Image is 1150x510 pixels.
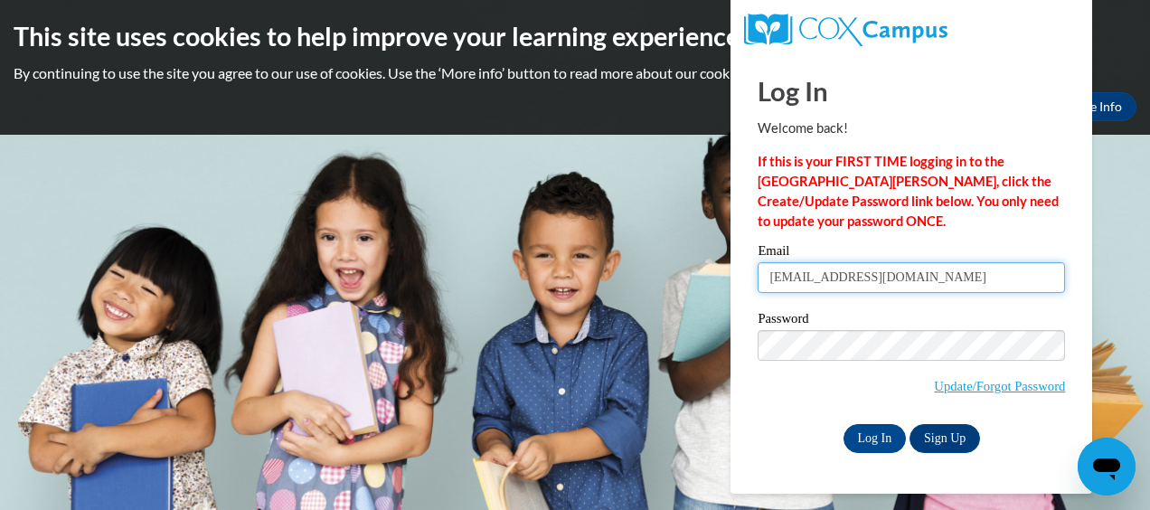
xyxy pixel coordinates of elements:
[758,154,1059,229] strong: If this is your FIRST TIME logging in to the [GEOGRAPHIC_DATA][PERSON_NAME], click the Create/Upd...
[14,18,1136,54] h2: This site uses cookies to help improve your learning experience.
[758,72,1065,109] h1: Log In
[844,424,907,453] input: Log In
[910,424,980,453] a: Sign Up
[14,63,1136,83] p: By continuing to use the site you agree to our use of cookies. Use the ‘More info’ button to read...
[1078,438,1136,496] iframe: Button to launch messaging window
[758,244,1065,262] label: Email
[758,312,1065,330] label: Password
[758,118,1065,138] p: Welcome back!
[934,379,1065,393] a: Update/Forgot Password
[744,14,947,46] img: COX Campus
[1051,92,1136,121] a: More Info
